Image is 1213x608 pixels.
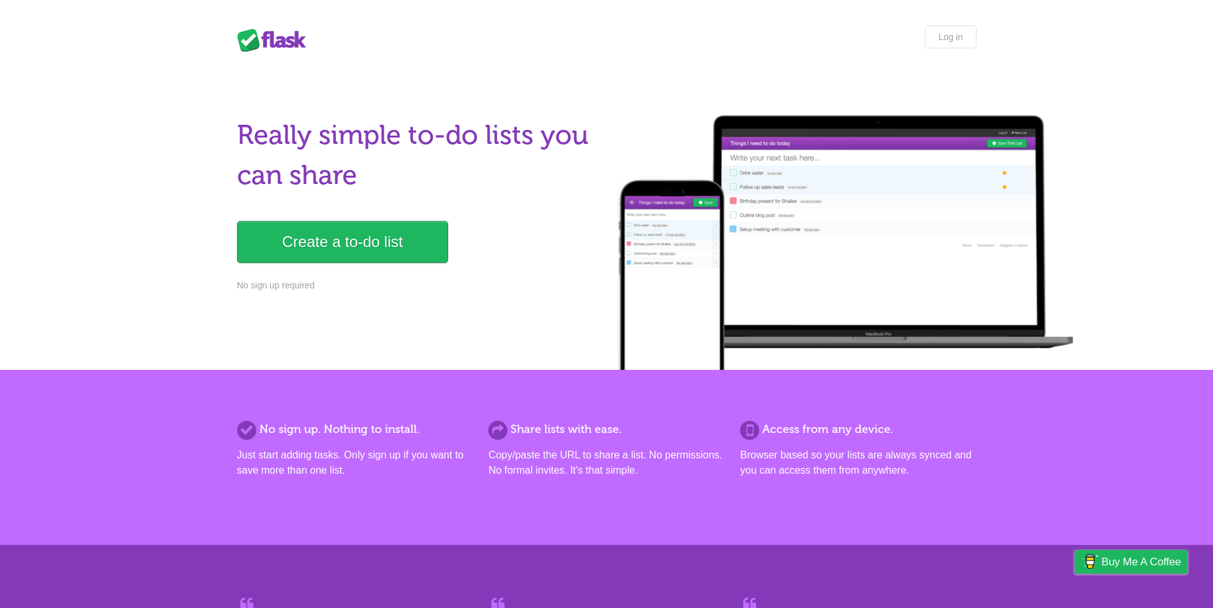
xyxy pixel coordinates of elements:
a: Buy me a coffee [1075,550,1188,574]
h2: Access from any device. [740,421,976,438]
p: Browser based so your lists are always synced and you can access them from anywhere. [740,448,976,478]
div: Flask Lists [237,29,314,52]
p: No sign up required [237,279,599,292]
h1: Really simple to-do lists you can share [237,115,599,195]
h2: Share lists with ease. [488,421,724,438]
p: Copy/paste the URL to share a list. No permissions. No formal invites. It's that simple. [488,448,724,478]
h2: No sign up. Nothing to install. [237,421,473,438]
img: Buy me a coffee [1081,551,1098,572]
a: Log in [925,25,976,48]
p: Just start adding tasks. Only sign up if you want to save more than one list. [237,448,473,478]
a: Create a to-do list [237,221,448,263]
span: Buy me a coffee [1101,551,1181,573]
